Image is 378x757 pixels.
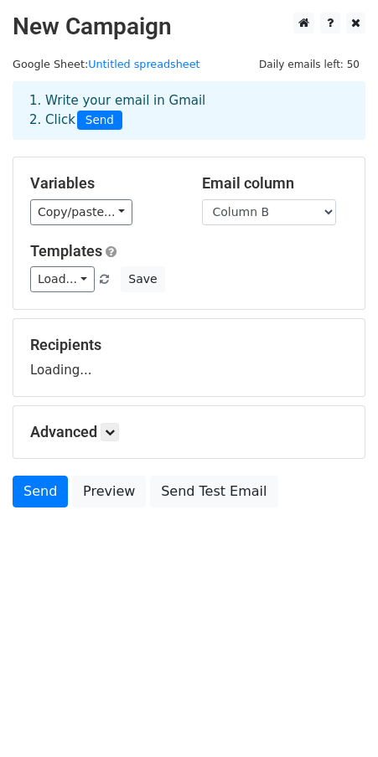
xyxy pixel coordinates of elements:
h5: Variables [30,174,177,193]
small: Google Sheet: [13,58,200,70]
h5: Recipients [30,336,348,354]
h5: Email column [202,174,349,193]
a: Copy/paste... [30,199,132,225]
div: Loading... [30,336,348,379]
div: 1. Write your email in Gmail 2. Click [17,91,361,130]
h5: Advanced [30,423,348,441]
span: Send [77,111,122,131]
a: Send [13,476,68,507]
a: Load... [30,266,95,292]
a: Untitled spreadsheet [88,58,199,70]
a: Templates [30,242,102,260]
a: Send Test Email [150,476,277,507]
a: Daily emails left: 50 [253,58,365,70]
h2: New Campaign [13,13,365,41]
button: Save [121,266,164,292]
span: Daily emails left: 50 [253,55,365,74]
a: Preview [72,476,146,507]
